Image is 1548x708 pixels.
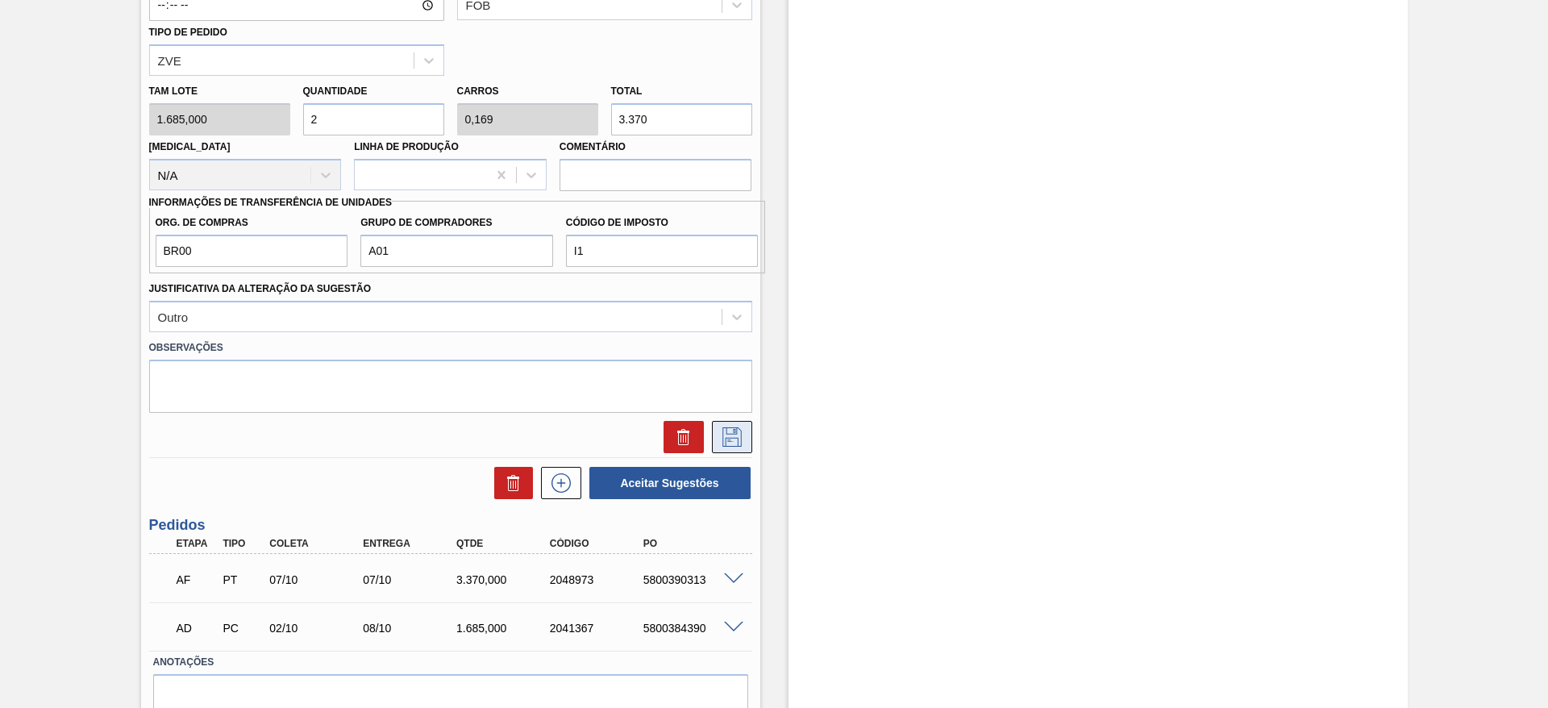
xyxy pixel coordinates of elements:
div: 3.370,000 [452,573,557,586]
label: Comentário [560,135,752,159]
div: Salvar Sugestão [704,421,752,453]
div: Excluir Sugestão [655,421,704,453]
div: Entrega [359,538,464,549]
label: Org. de Compras [156,211,348,235]
div: Nova sugestão [533,467,581,499]
label: Código de Imposto [566,211,759,235]
div: 02/10/2025 [265,622,370,635]
div: 5800390313 [639,573,744,586]
div: Código [546,538,651,549]
label: Justificativa da Alteração da Sugestão [149,283,372,294]
button: Aceitar Sugestões [589,467,751,499]
div: 5800384390 [639,622,744,635]
div: Pedido de Compra [218,622,267,635]
h3: Pedidos [149,517,752,534]
div: 2041367 [546,622,651,635]
div: Coleta [265,538,370,549]
div: PO [639,538,744,549]
div: 07/10/2025 [265,573,370,586]
div: Tipo [218,538,267,549]
label: Tipo de pedido [149,27,227,38]
label: Informações de Transferência de Unidades [149,197,393,208]
div: Outro [158,310,189,323]
label: Carros [457,85,499,97]
div: Aguardando Faturamento [173,562,221,598]
div: Aguardando Descarga [173,610,221,646]
label: Total [611,85,643,97]
label: Tam lote [149,80,290,103]
div: 1.685,000 [452,622,557,635]
div: 07/10/2025 [359,573,464,586]
p: AF [177,573,217,586]
div: 2048973 [546,573,651,586]
div: Excluir Sugestões [486,467,533,499]
label: [MEDICAL_DATA] [149,141,231,152]
label: Grupo de Compradores [360,211,553,235]
p: AD [177,622,217,635]
div: Aceitar Sugestões [581,465,752,501]
label: Linha de Produção [354,141,459,152]
div: Pedido de Transferência [218,573,267,586]
label: Anotações [153,651,748,674]
label: Quantidade [303,85,368,97]
label: Observações [149,336,752,360]
div: Etapa [173,538,221,549]
div: ZVE [158,53,181,67]
div: 08/10/2025 [359,622,464,635]
div: Qtde [452,538,557,549]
